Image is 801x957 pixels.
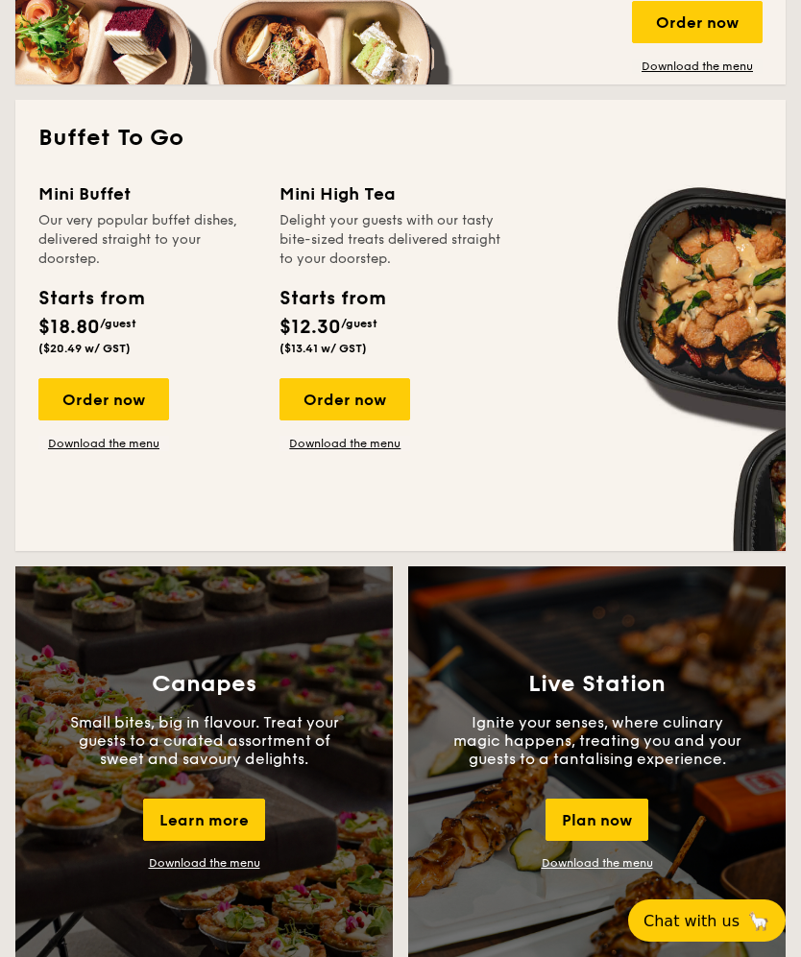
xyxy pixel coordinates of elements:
div: Mini Buffet [38,180,256,207]
span: /guest [100,317,136,330]
span: $18.80 [38,316,100,339]
a: Download the menu [149,856,260,870]
div: Order now [279,378,410,420]
div: Delight your guests with our tasty bite-sized treats delivered straight to your doorstep. [279,211,504,269]
div: Order now [38,378,169,420]
div: Plan now [546,799,648,841]
span: 🦙 [747,910,770,932]
p: Small bites, big in flavour. Treat your guests to a curated assortment of sweet and savoury delig... [61,713,349,768]
button: Chat with us🦙 [628,899,786,942]
span: Chat with us [643,912,740,930]
div: Starts from [38,284,140,313]
a: Download the menu [632,59,763,74]
a: Download the menu [38,436,169,451]
span: /guest [341,317,377,330]
div: Mini High Tea [279,180,504,207]
a: Download the menu [542,856,653,870]
h3: Canapes [152,671,256,698]
a: Download the menu [279,436,410,451]
div: Order now [632,1,763,43]
div: Starts from [279,284,384,313]
h3: Live Station [528,671,666,698]
p: Ignite your senses, where culinary magic happens, treating you and your guests to a tantalising e... [453,713,741,768]
div: Learn more [143,799,265,841]
span: $12.30 [279,316,341,339]
h2: Buffet To Go [38,123,763,154]
div: Our very popular buffet dishes, delivered straight to your doorstep. [38,211,256,269]
span: ($13.41 w/ GST) [279,342,367,355]
span: ($20.49 w/ GST) [38,342,131,355]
